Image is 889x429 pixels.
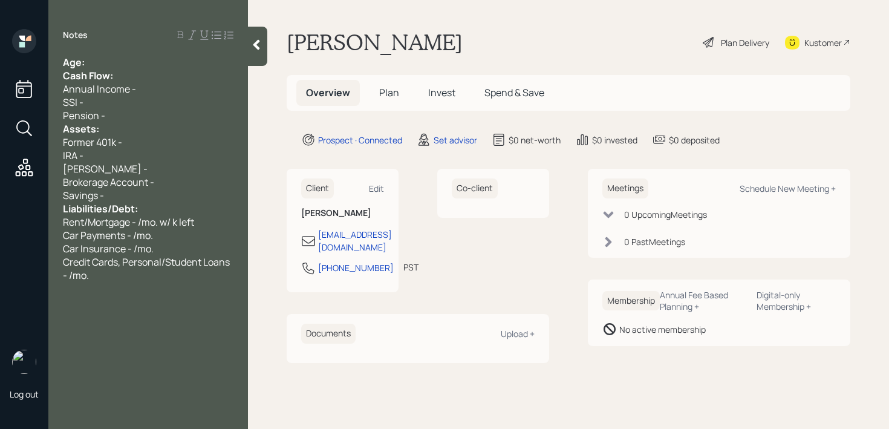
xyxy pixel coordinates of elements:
[63,82,136,96] span: Annual Income -
[63,56,85,69] span: Age:
[63,122,99,136] span: Assets:
[63,162,148,175] span: [PERSON_NAME] -
[403,261,418,273] div: PST
[428,86,455,99] span: Invest
[63,149,83,162] span: IRA -
[379,86,399,99] span: Plan
[63,242,154,255] span: Car Insurance - /mo.
[452,178,498,198] h6: Co-client
[757,289,836,312] div: Digital-only Membership +
[369,183,384,194] div: Edit
[602,178,648,198] h6: Meetings
[501,328,535,339] div: Upload +
[63,229,153,242] span: Car Payments - /mo.
[669,134,720,146] div: $0 deposited
[63,189,104,202] span: Savings -
[804,36,842,49] div: Kustomer
[624,208,707,221] div: 0 Upcoming Meeting s
[306,86,350,99] span: Overview
[63,69,113,82] span: Cash Flow:
[301,208,384,218] h6: [PERSON_NAME]
[434,134,477,146] div: Set advisor
[318,228,392,254] div: [EMAIL_ADDRESS][DOMAIN_NAME]
[592,134,637,146] div: $0 invested
[624,235,685,248] div: 0 Past Meeting s
[619,323,706,336] div: No active membership
[318,134,402,146] div: Prospect · Connected
[63,175,154,189] span: Brokerage Account -
[721,36,769,49] div: Plan Delivery
[63,96,83,109] span: SSI -
[12,350,36,374] img: retirable_logo.png
[10,388,39,400] div: Log out
[318,261,394,274] div: [PHONE_NUMBER]
[63,29,88,41] label: Notes
[602,291,660,311] h6: Membership
[63,215,194,229] span: Rent/Mortgage - /mo. w/ k left
[484,86,544,99] span: Spend & Save
[740,183,836,194] div: Schedule New Meeting +
[509,134,561,146] div: $0 net-worth
[63,255,232,282] span: Credit Cards, Personal/Student Loans - /mo.
[63,136,122,149] span: Former 401k -
[301,324,356,344] h6: Documents
[63,109,105,122] span: Pension -
[63,202,138,215] span: Liabilities/Debt:
[287,29,463,56] h1: [PERSON_NAME]
[301,178,334,198] h6: Client
[660,289,747,312] div: Annual Fee Based Planning +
